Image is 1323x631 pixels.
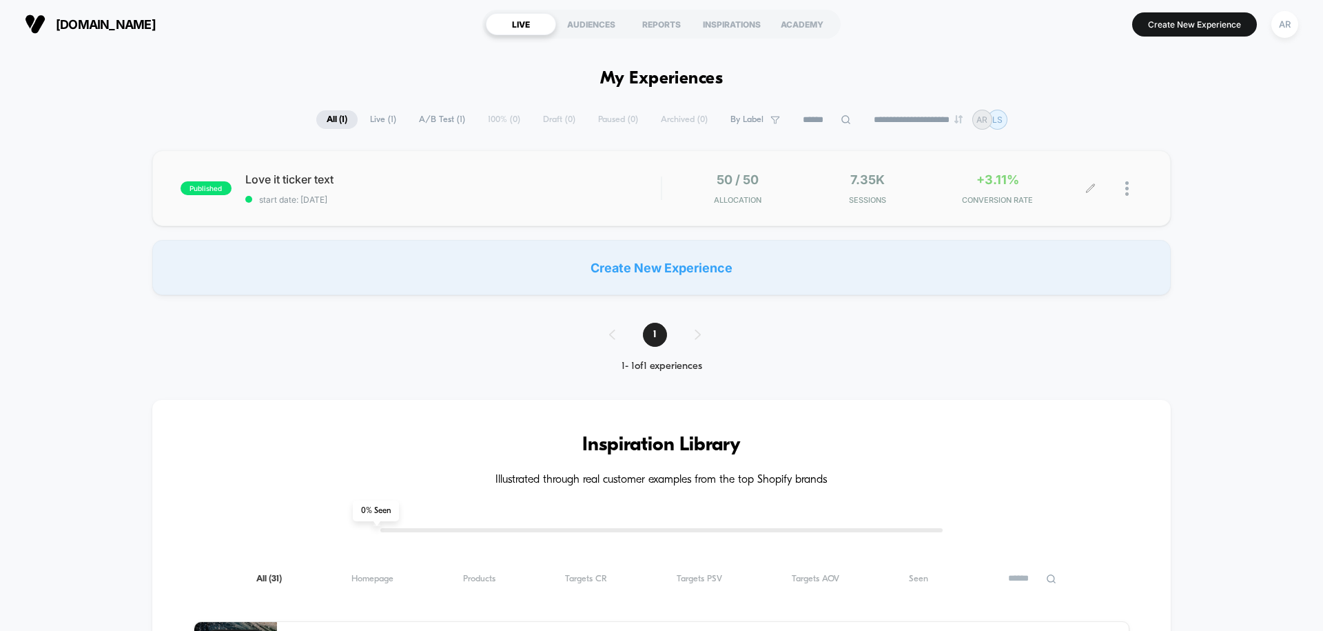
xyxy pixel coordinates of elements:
[909,574,928,584] span: Seen
[792,574,839,584] span: Targets AOV
[321,174,354,207] button: Play, NEW DEMO 2025-VEED.mp4
[954,115,963,123] img: end
[575,356,617,369] input: Volume
[677,574,722,584] span: Targets PSV
[1271,11,1298,38] div: AR
[409,110,475,129] span: A/B Test ( 1 )
[714,195,761,205] span: Allocation
[992,114,1003,125] p: LS
[245,194,661,205] span: start date: [DATE]
[976,172,1019,187] span: +3.11%
[556,13,626,35] div: AUDIENCES
[626,13,697,35] div: REPORTS
[194,474,1129,487] h4: Illustrated through real customer examples from the top Shopify brands
[25,14,45,34] img: Visually logo
[10,332,667,345] input: Seek
[717,172,759,187] span: 50 / 50
[643,323,667,347] span: 1
[850,172,885,187] span: 7.35k
[245,172,661,186] span: Love it ticker text
[21,13,160,35] button: [DOMAIN_NAME]
[976,114,987,125] p: AR
[353,501,399,521] span: 0 % Seen
[478,354,510,370] div: Current time
[595,361,728,372] div: 1 - 1 of 1 experiences
[152,240,1171,295] div: Create New Experience
[730,114,763,125] span: By Label
[181,181,232,195] span: published
[269,574,282,583] span: ( 31 )
[512,354,548,370] div: Duration
[351,574,393,584] span: Homepage
[936,195,1059,205] span: CONVERSION RATE
[360,110,407,129] span: Live ( 1 )
[565,574,607,584] span: Targets CR
[56,17,156,32] span: [DOMAIN_NAME]
[486,13,556,35] div: LIVE
[316,110,358,129] span: All ( 1 )
[1132,12,1257,37] button: Create New Experience
[256,574,282,584] span: All
[767,13,837,35] div: ACADEMY
[697,13,767,35] div: INSPIRATIONS
[463,574,495,584] span: Products
[600,69,724,89] h1: My Experiences
[7,351,29,373] button: Play, NEW DEMO 2025-VEED.mp4
[1267,10,1302,39] button: AR
[806,195,930,205] span: Sessions
[194,434,1129,457] h3: Inspiration Library
[1125,181,1129,196] img: close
